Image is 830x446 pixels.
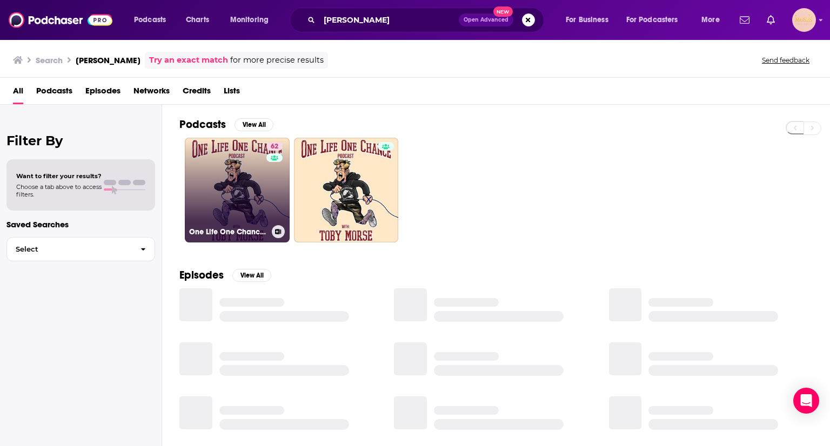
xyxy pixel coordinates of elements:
[459,13,513,26] button: Open AdvancedNew
[36,55,63,65] h3: Search
[566,12,608,28] span: For Business
[16,172,102,180] span: Want to filter your results?
[85,82,121,104] a: Episodes
[189,227,267,236] h3: One Life One Chance with [PERSON_NAME]
[179,118,226,131] h2: Podcasts
[232,269,271,282] button: View All
[626,12,678,28] span: For Podcasters
[319,11,459,29] input: Search podcasts, credits, & more...
[558,11,622,29] button: open menu
[223,11,283,29] button: open menu
[493,6,513,17] span: New
[76,55,140,65] h3: [PERSON_NAME]
[230,12,269,28] span: Monitoring
[6,219,155,229] p: Saved Searches
[694,11,733,29] button: open menu
[13,82,23,104] a: All
[224,82,240,104] a: Lists
[183,82,211,104] a: Credits
[186,12,209,28] span: Charts
[133,82,170,104] a: Networks
[792,8,816,32] button: Show profile menu
[300,8,554,32] div: Search podcasts, credits, & more...
[179,268,224,282] h2: Episodes
[179,11,216,29] a: Charts
[6,133,155,148] h2: Filter By
[134,12,166,28] span: Podcasts
[619,11,694,29] button: open menu
[179,268,271,282] a: EpisodesView All
[149,54,228,66] a: Try an exact match
[793,388,819,414] div: Open Intercom Messenger
[16,183,102,198] span: Choose a tab above to access filters.
[701,12,720,28] span: More
[464,17,508,23] span: Open Advanced
[235,118,273,131] button: View All
[759,56,813,65] button: Send feedback
[266,142,283,151] a: 62
[185,138,290,242] a: 62One Life One Chance with [PERSON_NAME]
[6,237,155,261] button: Select
[271,141,278,152] span: 62
[36,82,72,104] a: Podcasts
[735,11,754,29] a: Show notifications dropdown
[762,11,779,29] a: Show notifications dropdown
[7,246,132,253] span: Select
[792,8,816,32] img: User Profile
[792,8,816,32] span: Logged in as MUSESPR
[126,11,180,29] button: open menu
[179,118,273,131] a: PodcastsView All
[230,54,324,66] span: for more precise results
[9,10,112,30] img: Podchaser - Follow, Share and Rate Podcasts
